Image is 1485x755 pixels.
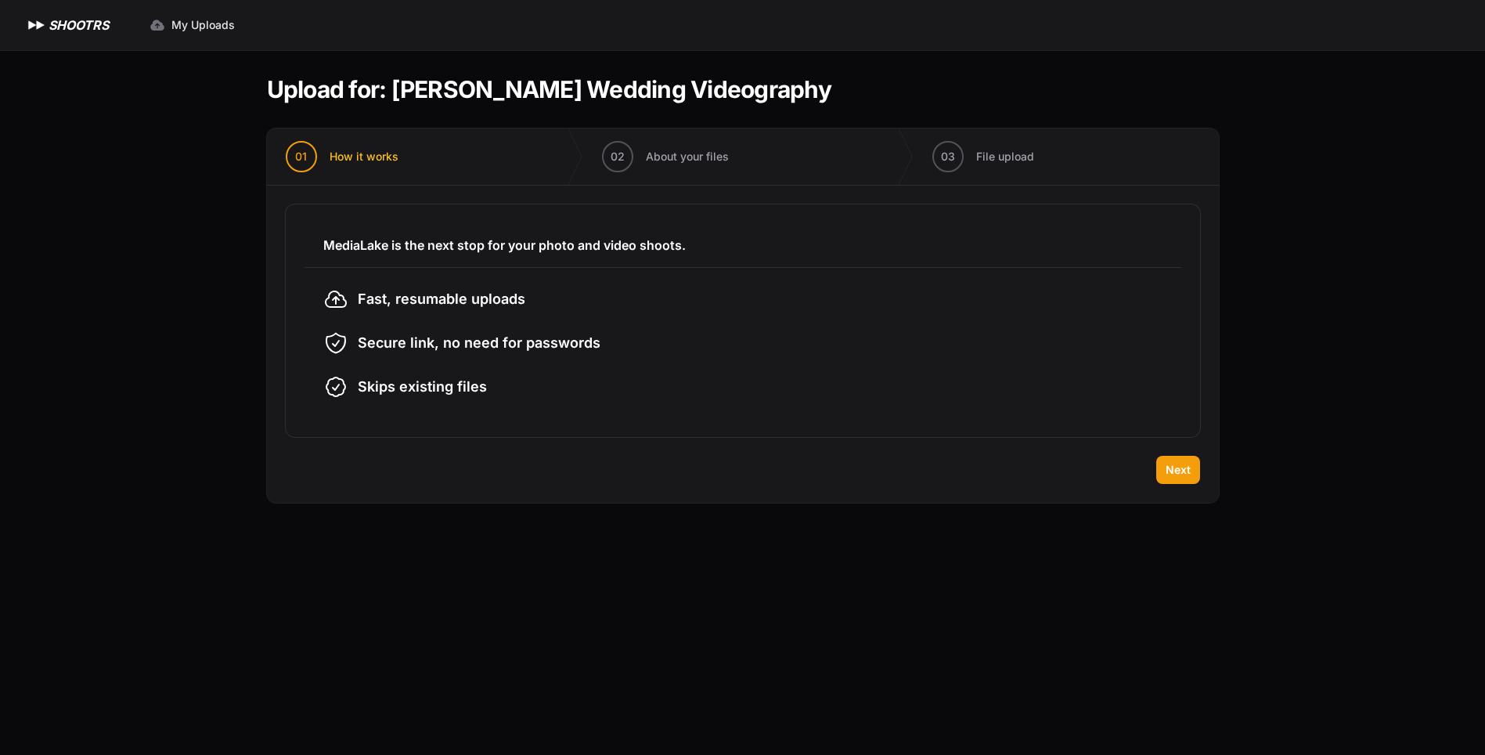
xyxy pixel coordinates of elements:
span: How it works [330,149,398,164]
span: Skips existing files [358,376,487,398]
h3: MediaLake is the next stop for your photo and video shoots. [323,236,1162,255]
span: 03 [941,149,955,164]
button: 03 File upload [914,128,1053,185]
span: File upload [976,149,1034,164]
span: 02 [611,149,625,164]
span: About your files [646,149,729,164]
span: Next [1166,462,1191,478]
button: Next [1156,456,1200,484]
a: My Uploads [140,11,244,39]
h1: Upload for: [PERSON_NAME] Wedding Videography [267,75,831,103]
span: 01 [295,149,307,164]
img: SHOOTRS [25,16,49,34]
button: 02 About your files [583,128,748,185]
span: Fast, resumable uploads [358,288,525,310]
button: 01 How it works [267,128,417,185]
a: SHOOTRS SHOOTRS [25,16,109,34]
h1: SHOOTRS [49,16,109,34]
span: My Uploads [171,17,235,33]
span: Secure link, no need for passwords [358,332,600,354]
